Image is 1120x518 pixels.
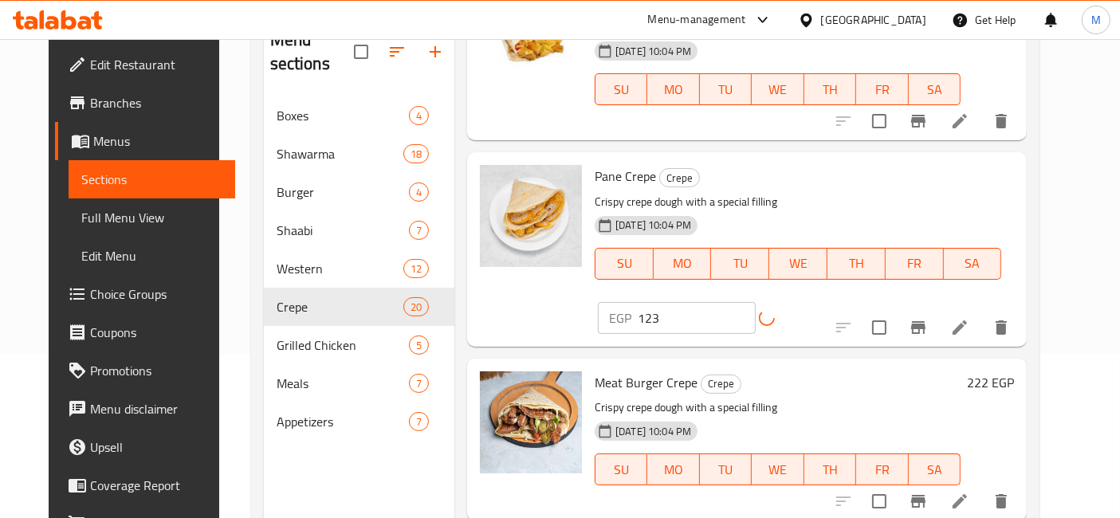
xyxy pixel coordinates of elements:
[410,414,428,430] span: 7
[55,122,236,160] a: Menus
[344,35,378,69] span: Select all sections
[982,102,1020,140] button: delete
[264,402,454,441] div: Appetizers7
[752,73,804,105] button: WE
[811,458,850,481] span: TH
[863,78,902,101] span: FR
[277,297,403,316] span: Crepe
[602,458,641,481] span: SU
[967,371,1014,394] h6: 222 EGP
[899,308,937,347] button: Branch-specific-item
[404,147,428,162] span: 18
[277,182,409,202] div: Burger
[659,168,700,187] div: Crepe
[701,375,741,394] div: Crepe
[409,221,429,240] div: items
[700,453,752,485] button: TU
[776,252,821,275] span: WE
[264,249,454,288] div: Western12
[950,318,969,337] a: Edit menu item
[660,169,699,187] span: Crepe
[856,73,908,105] button: FR
[856,453,908,485] button: FR
[909,453,961,485] button: SA
[982,308,1020,347] button: delete
[950,492,969,511] a: Edit menu item
[90,55,223,74] span: Edit Restaurant
[638,302,756,334] input: Please enter price
[595,453,647,485] button: SU
[277,374,409,393] span: Meals
[410,185,428,200] span: 4
[69,198,236,237] a: Full Menu View
[701,375,741,393] span: Crepe
[1091,11,1101,29] span: M
[410,376,428,391] span: 7
[602,252,647,275] span: SU
[827,248,886,280] button: TH
[409,182,429,202] div: items
[264,211,454,249] div: Shaabi7
[609,218,698,233] span: [DATE] 10:04 PM
[90,399,223,418] span: Menu disclaimer
[480,371,582,473] img: Meat Burger Crepe
[915,458,954,481] span: SA
[404,261,428,277] span: 12
[378,33,416,71] span: Sort sections
[403,144,429,163] div: items
[69,237,236,275] a: Edit Menu
[595,371,698,394] span: Meat Burger Crepe
[660,252,705,275] span: MO
[909,73,961,105] button: SA
[81,208,223,227] span: Full Menu View
[270,28,354,76] h2: Menu sections
[409,106,429,125] div: items
[804,73,856,105] button: TH
[81,246,223,265] span: Edit Menu
[403,259,429,278] div: items
[944,248,1002,280] button: SA
[804,453,856,485] button: TH
[264,288,454,326] div: Crepe20
[752,453,804,485] button: WE
[950,252,996,275] span: SA
[863,458,902,481] span: FR
[277,144,403,163] span: Shawarma
[264,364,454,402] div: Meals7
[950,112,969,131] a: Edit menu item
[55,275,236,313] a: Choice Groups
[647,453,699,485] button: MO
[277,412,409,431] span: Appetizers
[55,466,236,504] a: Coverage Report
[264,90,454,447] nav: Menu sections
[609,424,698,439] span: [DATE] 10:04 PM
[90,93,223,112] span: Branches
[609,44,698,59] span: [DATE] 10:04 PM
[654,458,693,481] span: MO
[81,170,223,189] span: Sections
[90,285,223,304] span: Choice Groups
[609,308,631,328] p: EGP
[595,248,654,280] button: SU
[277,221,409,240] span: Shaabi
[277,336,409,355] span: Grilled Chicken
[834,252,879,275] span: TH
[654,248,712,280] button: MO
[700,73,752,105] button: TU
[717,252,763,275] span: TU
[595,398,961,418] p: Crispy crepe dough with a special filling
[90,438,223,457] span: Upsell
[264,173,454,211] div: Burger4
[863,104,896,138] span: Select to update
[409,412,429,431] div: items
[863,485,896,518] span: Select to update
[277,259,403,278] span: Western
[602,78,641,101] span: SU
[595,164,656,188] span: Pane Crepe
[416,33,454,71] button: Add section
[55,313,236,351] a: Coupons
